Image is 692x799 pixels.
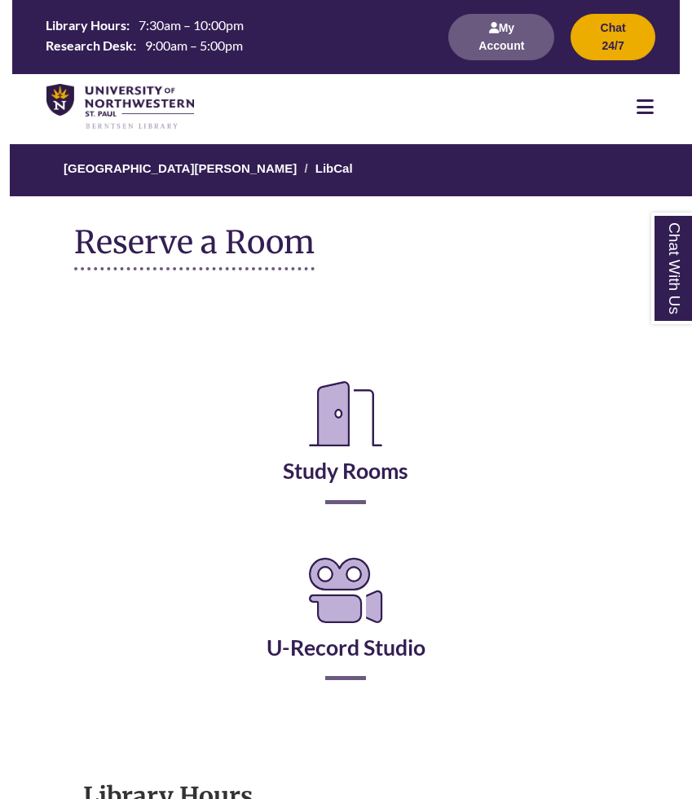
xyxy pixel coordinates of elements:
[39,16,430,58] a: Hours Today
[448,38,554,52] a: My Account
[571,14,655,60] button: Chat 24/7
[145,37,243,53] span: 9:00am – 5:00pm
[74,144,617,196] nav: Breadcrumb
[283,417,408,484] a: Study Rooms
[571,38,655,52] a: Chat 24/7
[39,36,139,54] th: Research Desk:
[267,594,425,661] a: U-Record Studio
[39,16,132,34] th: Library Hours:
[39,16,430,56] table: Hours Today
[74,311,617,745] div: Reserve a Room
[448,14,554,60] button: My Account
[315,161,353,175] a: LibCal
[46,84,194,130] img: UNWSP Library Logo
[74,225,315,270] h1: Reserve a Room
[139,17,244,33] span: 7:30am – 10:00pm
[64,161,297,175] a: [GEOGRAPHIC_DATA][PERSON_NAME]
